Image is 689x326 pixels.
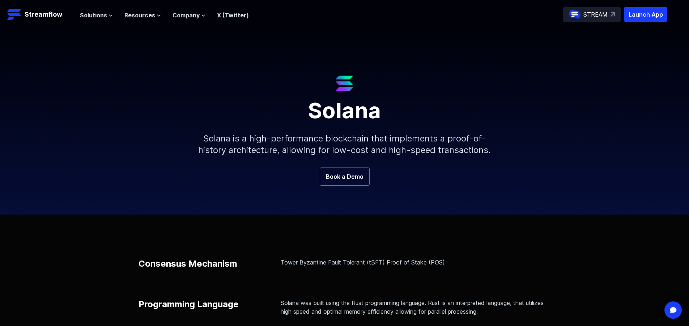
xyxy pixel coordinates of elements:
[583,10,608,19] p: STREAM
[80,11,107,20] span: Solutions
[25,9,62,20] p: Streamflow
[336,76,353,91] img: Solana
[281,299,551,316] p: Solana was built using the Rust programming language. Rust is an interpreted language, that utili...
[124,11,161,20] button: Resources
[611,12,615,17] img: top-right-arrow.svg
[139,299,239,310] p: Programming Language
[569,9,580,20] img: streamflow-logo-circle.png
[189,121,500,168] p: Solana is a high-performance blockchain that implements a proof-of-history architecture, allowing...
[173,11,205,20] button: Company
[124,11,155,20] span: Resources
[563,7,621,22] a: STREAM
[281,258,551,267] p: Tower Byzantine Fault Tolerant (tBFT) Proof of Stake (POS)
[173,11,200,20] span: Company
[80,11,113,20] button: Solutions
[217,12,249,19] a: X (Twitter)
[171,91,518,121] h1: Solana
[139,258,237,270] p: Consensus Mechanism
[624,7,667,22] button: Launch App
[320,168,370,186] a: Book a Demo
[664,301,682,319] div: Open Intercom Messenger
[7,7,73,22] a: Streamflow
[7,7,22,22] img: Streamflow Logo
